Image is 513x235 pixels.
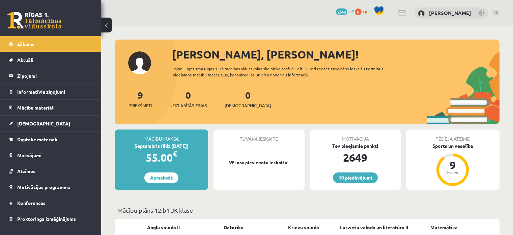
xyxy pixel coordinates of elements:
[340,224,408,231] a: Latviešu valoda un literatūra II
[310,142,401,149] div: Tev pieejamie punkti
[213,130,304,142] div: Tuvākā ieskaite
[429,9,471,16] a: [PERSON_NAME]
[17,200,46,206] span: Konferences
[418,10,425,17] img: Viktorija Dreimane
[17,147,93,163] legend: Maksājumi
[9,211,93,227] a: Proktoringa izmēģinājums
[9,84,93,99] a: Informatīvie ziņojumi
[9,68,93,84] a: Ziņojumi
[443,160,463,170] div: 9
[9,132,93,147] a: Digitālie materiāli
[173,66,404,78] div: Laipni lūgts savā Rīgas 1. Tālmācības vidusskolas skolnieka profilā. Šeit Tu vari redzēt tuvojošo...
[117,206,497,215] p: Mācību plāns 12.b1 JK klase
[17,41,34,47] span: Sākums
[169,89,207,109] a: 0Neizlasītās ziņas
[333,172,378,183] a: 10 piedāvājumi
[9,163,93,179] a: Atzīmes
[17,136,57,142] span: Digitālie materiāli
[17,68,93,84] legend: Ziņojumi
[17,120,70,126] span: [DEMOGRAPHIC_DATA]
[336,8,347,15] span: 2649
[310,149,401,166] div: 2649
[17,216,76,222] span: Proktoringa izmēģinājums
[288,224,319,231] a: Krievu valoda
[406,142,500,149] div: Sports un veselība
[9,179,93,195] a: Motivācijas programma
[17,84,93,99] legend: Informatīvie ziņojumi
[147,224,180,231] a: Angļu valoda II
[225,89,271,109] a: 0[DEMOGRAPHIC_DATA]
[355,8,362,15] span: 0
[443,170,463,174] div: balles
[348,8,354,14] span: mP
[115,149,208,166] div: 55.00
[115,130,208,142] div: Mācību maksa
[430,224,458,231] a: Matemātika
[144,172,178,183] a: Apmaksāt
[172,46,500,63] div: [PERSON_NAME], [PERSON_NAME]!
[224,224,244,231] a: Datorika
[7,12,61,29] a: Rīgas 1. Tālmācības vidusskola
[336,8,354,14] a: 2649 mP
[217,159,301,166] p: Vēl nav pievienotu ieskaišu!
[355,8,370,14] a: 0 xp
[406,142,500,187] a: Sports un veselība 9 balles
[9,116,93,131] a: [DEMOGRAPHIC_DATA]
[169,102,207,109] span: Neizlasītās ziņas
[17,168,35,174] span: Atzīmes
[17,57,33,63] span: Aktuāli
[17,184,70,190] span: Motivācijas programma
[9,195,93,211] a: Konferences
[173,149,177,159] span: €
[129,89,152,109] a: 9Priekšmeti
[406,130,500,142] div: Pēdējā atzīme
[9,52,93,68] a: Aktuāli
[310,130,401,142] div: Motivācija
[17,104,55,111] span: Mācību materiāli
[9,147,93,163] a: Maksājumi
[9,100,93,115] a: Mācību materiāli
[115,142,208,149] div: Septembris (līdz [DATE])
[129,102,152,109] span: Priekšmeti
[225,102,271,109] span: [DEMOGRAPHIC_DATA]
[363,8,367,14] span: xp
[9,36,93,52] a: Sākums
